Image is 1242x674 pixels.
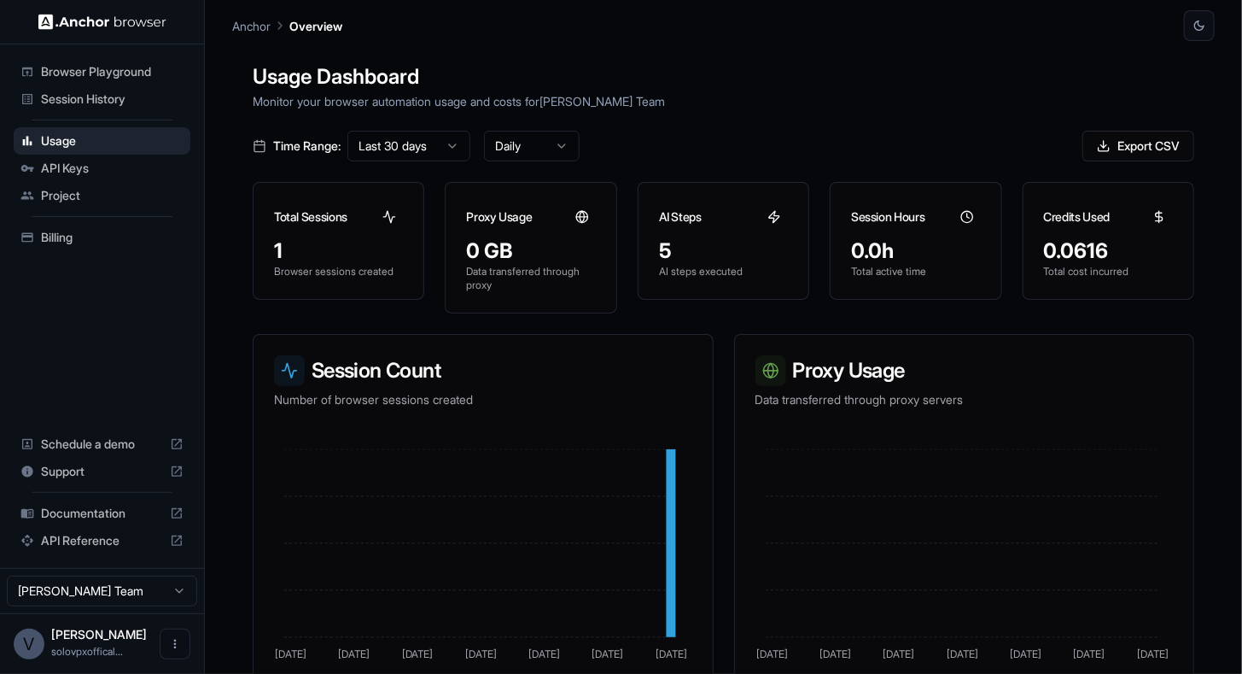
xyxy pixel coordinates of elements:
[275,648,306,661] tspan: [DATE]
[1073,648,1105,661] tspan: [DATE]
[755,648,787,661] tspan: [DATE]
[273,138,341,155] span: Time Range:
[274,237,403,265] div: 1
[41,132,184,149] span: Usage
[51,627,147,642] span: Varun Israni
[253,62,1194,92] h1: Usage Dashboard
[883,648,914,661] tspan: [DATE]
[41,532,163,549] span: API Reference
[14,527,190,554] div: API Reference
[1044,237,1173,265] div: 0.0616
[14,629,44,659] div: V
[14,127,190,155] div: Usage
[41,229,184,246] span: Billing
[253,92,1194,110] p: Monitor your browser automation usage and costs for [PERSON_NAME] Team
[41,160,184,177] span: API Keys
[14,85,190,113] div: Session History
[289,17,342,35] p: Overview
[656,648,687,661] tspan: [DATE]
[1082,131,1194,161] button: Export CSV
[851,237,980,265] div: 0.0h
[659,265,788,278] p: AI steps executed
[851,208,924,226] h3: Session Hours
[14,458,190,485] div: Support
[274,208,347,226] h3: Total Sessions
[41,63,184,80] span: Browser Playground
[38,14,166,30] img: Anchor Logo
[41,463,163,480] span: Support
[14,58,190,85] div: Browser Playground
[232,17,271,35] p: Anchor
[659,237,788,265] div: 5
[14,431,190,458] div: Schedule a demo
[659,208,702,226] h3: AI Steps
[592,648,624,661] tspan: [DATE]
[947,648,978,661] tspan: [DATE]
[274,265,403,278] p: Browser sessions created
[1010,648,1041,661] tspan: [DATE]
[14,500,190,527] div: Documentation
[41,187,184,204] span: Project
[14,224,190,251] div: Billing
[1044,208,1111,226] h3: Credits Used
[755,391,1174,408] p: Data transferred through proxy servers
[466,208,532,226] h3: Proxy Usage
[41,505,163,522] span: Documentation
[274,355,692,386] h3: Session Count
[41,91,184,108] span: Session History
[14,182,190,209] div: Project
[466,237,595,265] div: 0 GB
[274,391,692,408] p: Number of browser sessions created
[1137,648,1169,661] tspan: [DATE]
[819,648,851,661] tspan: [DATE]
[755,355,1174,386] h3: Proxy Usage
[402,648,434,661] tspan: [DATE]
[51,645,123,658] span: solovpxoffical@gmail.com
[851,265,980,278] p: Total active time
[160,629,190,659] button: Open menu
[466,265,595,292] p: Data transferred through proxy
[528,648,560,661] tspan: [DATE]
[1044,265,1173,278] p: Total cost incurred
[465,648,497,661] tspan: [DATE]
[338,648,370,661] tspan: [DATE]
[14,155,190,182] div: API Keys
[232,16,342,35] nav: breadcrumb
[41,436,163,453] span: Schedule a demo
